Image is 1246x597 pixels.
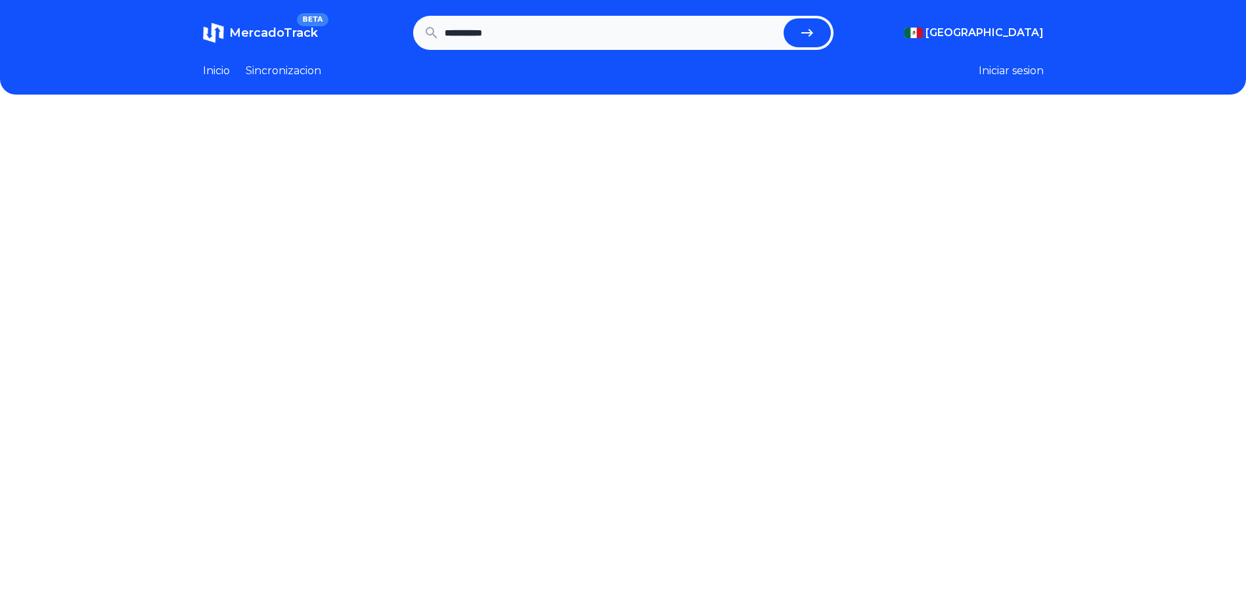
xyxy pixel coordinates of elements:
a: Inicio [203,63,230,79]
span: [GEOGRAPHIC_DATA] [925,25,1044,41]
img: Mexico [904,28,923,38]
a: MercadoTrackBETA [203,22,318,43]
button: [GEOGRAPHIC_DATA] [904,25,1044,41]
a: Sincronizacion [246,63,321,79]
button: Iniciar sesion [979,63,1044,79]
span: MercadoTrack [229,26,318,40]
img: MercadoTrack [203,22,224,43]
span: BETA [297,13,328,26]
